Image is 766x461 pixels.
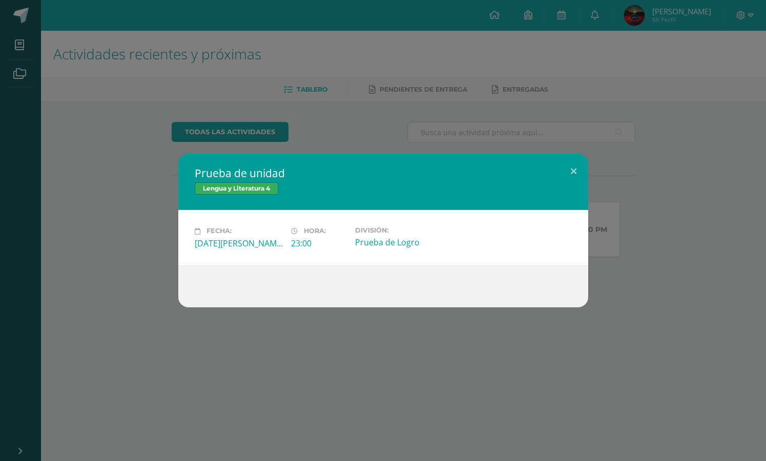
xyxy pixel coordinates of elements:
[195,238,283,249] div: [DATE][PERSON_NAME]
[355,226,443,234] label: División:
[206,227,232,235] span: Fecha:
[291,238,347,249] div: 23:00
[559,154,588,188] button: Close (Esc)
[195,166,572,180] h2: Prueba de unidad
[195,182,278,195] span: Lengua y Literatura 4
[355,237,443,248] div: Prueba de Logro
[304,227,326,235] span: Hora:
